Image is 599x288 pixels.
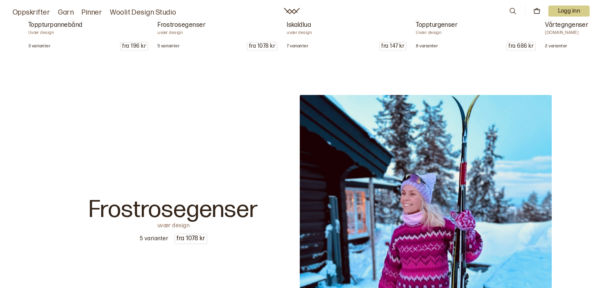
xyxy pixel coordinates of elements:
p: Toppturgenser [416,21,536,30]
p: uvær design [158,222,189,227]
p: Uvær design [28,30,148,36]
p: uvær design [287,30,406,36]
a: Garn [58,7,74,18]
p: Iskaldlua [287,21,406,30]
a: Oppskrifter [13,7,50,18]
p: Uvær design [416,30,536,36]
p: fra 686 kr [507,42,535,50]
a: Woolit Design Studio [110,7,176,18]
p: 8 varianter [416,43,438,49]
p: 7 varianter [287,43,308,49]
p: 5 varianter [140,235,168,243]
a: Pinner [82,7,102,18]
p: fra 196 kr [121,42,148,50]
p: Frostrosegenser [89,198,258,222]
p: 5 varianter [158,43,180,49]
p: uvær design [158,30,277,36]
button: User dropdown [548,6,590,17]
a: Woolit [284,8,300,14]
p: fra 1078 kr [175,234,207,243]
p: fra 1078 kr [247,42,277,50]
p: Toppturpannebånd [28,21,148,30]
p: 3 varianter [28,43,50,49]
p: 2 varianter [545,43,567,49]
p: Frostrosegenser [158,21,277,30]
p: Logg inn [548,6,590,17]
p: fra 147 kr [380,42,406,50]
